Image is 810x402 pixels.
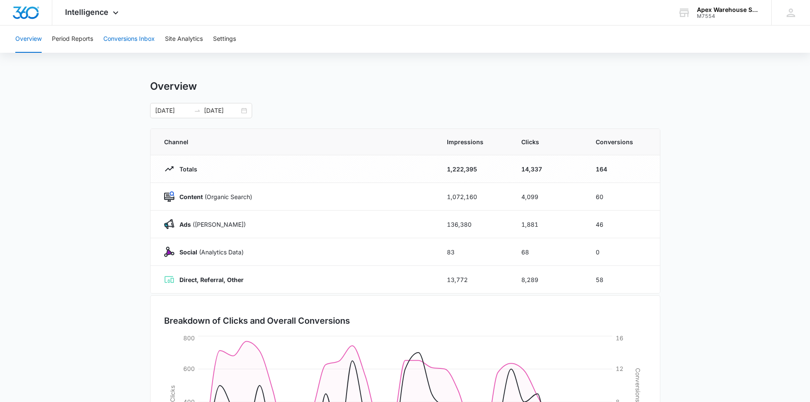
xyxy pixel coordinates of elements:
[164,219,174,229] img: Ads
[174,248,244,257] p: (Analytics Data)
[697,13,759,19] div: account id
[179,276,244,283] strong: Direct, Referral, Other
[447,137,501,146] span: Impressions
[596,137,646,146] span: Conversions
[585,266,660,294] td: 58
[585,238,660,266] td: 0
[183,365,195,372] tspan: 600
[521,137,575,146] span: Clicks
[164,247,174,257] img: Social
[165,26,203,53] button: Site Analytics
[585,183,660,211] td: 60
[213,26,236,53] button: Settings
[511,155,585,183] td: 14,337
[179,221,191,228] strong: Ads
[103,26,155,53] button: Conversions Inbox
[204,106,239,115] input: End date
[585,211,660,238] td: 46
[15,26,42,53] button: Overview
[437,155,511,183] td: 1,222,395
[585,155,660,183] td: 164
[437,183,511,211] td: 1,072,160
[179,193,203,200] strong: Content
[155,106,190,115] input: Start date
[194,107,201,114] span: to
[164,191,174,202] img: Content
[616,365,623,372] tspan: 12
[616,334,623,342] tspan: 16
[634,368,642,402] tspan: Conversions
[183,334,195,342] tspan: 800
[437,211,511,238] td: 136,380
[174,192,252,201] p: (Organic Search)
[194,107,201,114] span: swap-right
[65,8,108,17] span: Intelligence
[174,165,197,174] p: Totals
[511,211,585,238] td: 1,881
[164,137,426,146] span: Channel
[174,220,246,229] p: ([PERSON_NAME])
[179,248,197,256] strong: Social
[164,314,350,327] h3: Breakdown of Clicks and Overall Conversions
[511,183,585,211] td: 4,099
[511,266,585,294] td: 8,289
[511,238,585,266] td: 68
[437,238,511,266] td: 83
[437,266,511,294] td: 13,772
[168,385,176,402] tspan: Clicks
[150,80,197,93] h1: Overview
[52,26,93,53] button: Period Reports
[697,6,759,13] div: account name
